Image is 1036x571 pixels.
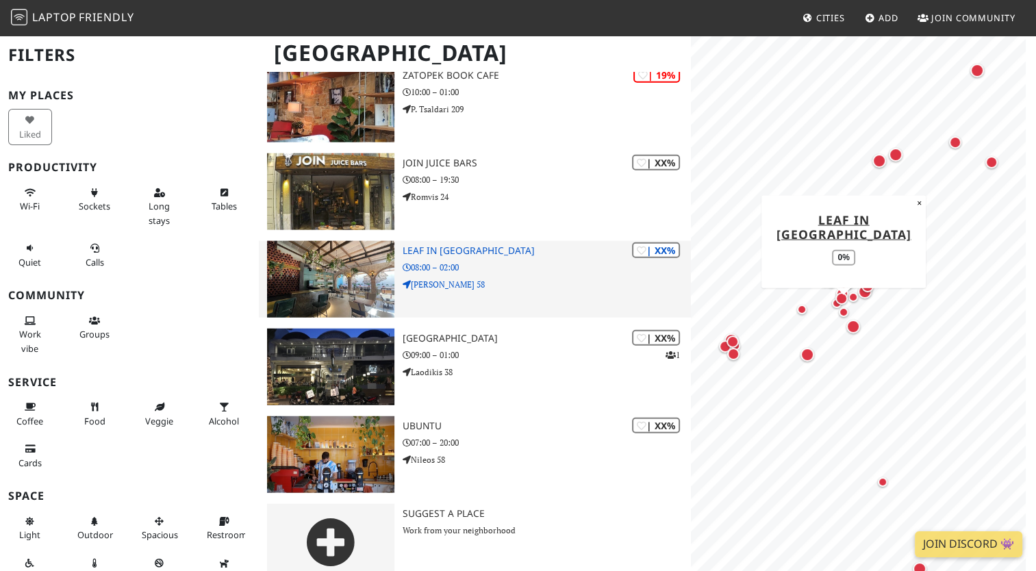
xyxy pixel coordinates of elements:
[259,66,690,142] a: Zatopek book cafe | 19% Zatopek book cafe 10:00 – 01:00 P. Tsaldari 209
[403,86,690,99] p: 10:00 – 01:00
[267,329,394,405] img: Glyfada Center
[403,436,690,449] p: 07:00 – 20:00
[403,524,690,537] p: Work from your neighborhood
[859,5,904,30] a: Add
[259,241,690,318] a: Leaf in Athens | XX% Leaf in [GEOGRAPHIC_DATA] 08:00 – 02:00 [PERSON_NAME] 58
[403,261,690,274] p: 08:00 – 02:00
[913,195,926,210] button: Close popup
[403,245,690,257] h3: Leaf in [GEOGRAPHIC_DATA]
[844,317,863,336] div: Map marker
[84,415,105,427] span: Food
[816,12,845,24] span: Cities
[8,237,52,273] button: Quiet
[77,529,113,541] span: Outdoor area
[822,272,840,290] div: Map marker
[267,153,394,230] img: JOIN juice bars
[724,333,742,351] div: Map marker
[259,153,690,230] a: JOIN juice bars | XX% JOIN juice bars 08:00 – 19:30 Romvis 24
[794,301,810,318] div: Map marker
[8,89,251,102] h3: My Places
[403,333,690,344] h3: [GEOGRAPHIC_DATA]
[16,415,43,427] span: Coffee
[835,304,852,320] div: Map marker
[816,272,833,289] div: Map marker
[263,34,687,72] h1: [GEOGRAPHIC_DATA]
[86,256,104,268] span: Video/audio calls
[946,134,964,151] div: Map marker
[632,330,680,346] div: | XX%
[20,200,40,212] span: Stable Wi-Fi
[8,510,52,546] button: Light
[18,457,42,469] span: Credit cards
[403,190,690,203] p: Romvis 24
[18,256,41,268] span: Quiet
[8,289,251,302] h3: Community
[73,510,117,546] button: Outdoor
[138,181,181,231] button: Long stays
[8,437,52,474] button: Cards
[11,6,134,30] a: LaptopFriendly LaptopFriendly
[403,420,690,432] h3: Ubuntu
[403,157,690,169] h3: JOIN juice bars
[859,277,876,295] div: Map marker
[632,242,680,258] div: | XX%
[798,345,817,364] div: Map marker
[833,290,850,307] div: Map marker
[829,295,845,312] div: Map marker
[73,396,117,432] button: Food
[727,338,744,354] div: Map marker
[142,529,178,541] span: Spacious
[11,9,27,25] img: LaptopFriendly
[32,10,77,25] span: Laptop
[73,309,117,346] button: Groups
[403,103,690,116] p: P. Tsaldari 209
[19,529,40,541] span: Natural light
[203,181,247,218] button: Tables
[855,282,874,301] div: Map marker
[403,348,690,361] p: 09:00 – 01:00
[19,328,41,354] span: People working
[259,416,690,493] a: Ubuntu | XX% Ubuntu 07:00 – 20:00 Nileos 58
[403,173,690,186] p: 08:00 – 19:30
[845,289,861,305] div: Map marker
[403,366,690,379] p: Laodikis 38
[833,285,851,303] div: Map marker
[797,5,850,30] a: Cities
[209,415,239,427] span: Alcohol
[8,181,52,218] button: Wi-Fi
[632,418,680,433] div: | XX%
[983,153,1000,171] div: Map marker
[73,237,117,273] button: Calls
[79,200,110,212] span: Power sockets
[8,490,251,503] h3: Space
[403,508,690,520] h3: Suggest a Place
[138,510,181,546] button: Spacious
[931,12,1015,24] span: Join Community
[138,396,181,432] button: Veggie
[79,328,110,340] span: Group tables
[403,278,690,291] p: [PERSON_NAME] 58
[267,66,394,142] img: Zatopek book cafe
[149,200,170,226] span: Long stays
[212,200,237,212] span: Work-friendly tables
[207,529,247,541] span: Restroom
[73,181,117,218] button: Sockets
[666,348,680,361] p: 1
[267,416,394,493] img: Ubuntu
[259,329,690,405] a: Glyfada Center | XX% 1 [GEOGRAPHIC_DATA] 09:00 – 01:00 Laodikis 38
[8,309,52,359] button: Work vibe
[145,415,173,427] span: Veggie
[203,396,247,432] button: Alcohol
[203,510,247,546] button: Restroom
[632,155,680,170] div: | XX%
[8,34,251,76] h2: Filters
[968,61,987,80] div: Map marker
[912,5,1021,30] a: Join Community
[886,145,905,164] div: Map marker
[836,276,854,294] div: Map marker
[722,331,741,350] div: Map marker
[8,376,251,389] h3: Service
[870,151,889,170] div: Map marker
[8,161,251,174] h3: Productivity
[724,345,742,363] div: Map marker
